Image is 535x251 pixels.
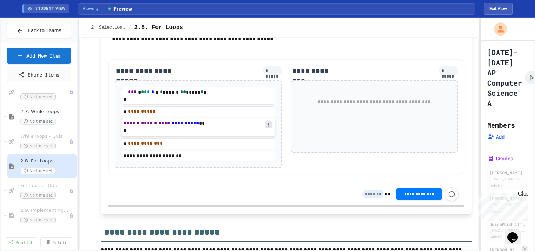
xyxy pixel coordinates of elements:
[20,143,56,149] span: No time set
[489,234,503,240] div: Admin
[28,27,61,34] span: Back to Teams
[5,237,37,247] a: Publish
[489,182,503,189] div: Admin
[20,93,56,100] span: No time set
[20,167,56,174] span: No time set
[20,133,69,140] span: While loops - Quiz
[3,3,50,46] div: Chat with us now!Close
[487,47,522,108] h1: [DATE]-[DATE] AP Computer Science A
[489,228,526,233] div: [EMAIL_ADDRESS][DOMAIN_NAME]
[7,48,71,64] a: Add New Item
[69,213,74,218] div: Unpublished
[445,187,459,201] button: Force resubmission of student's answer (Admin only)
[91,25,126,30] span: 2. Selection and Iteration
[486,21,509,37] div: My Account
[475,190,528,221] iframe: chat widget
[489,176,526,182] div: [EMAIL_ADDRESS][PERSON_NAME][DOMAIN_NAME]
[20,192,56,199] span: No time set
[20,158,75,164] span: 2.8. For Loops
[20,183,69,189] span: For Loops - Quiz
[134,23,183,32] span: 2.8. For Loops
[35,6,66,12] span: STUDENT VIEW
[107,5,132,13] span: Preview
[489,169,526,176] div: [PERSON_NAME] dev
[487,155,513,162] button: Grades
[20,109,75,115] span: 2.7. While Loops
[69,139,74,144] div: Unpublished
[20,207,69,214] span: 2.9. Implementing Selection and Iteration Algorithms
[40,237,72,247] a: Delete
[69,188,74,193] div: Unpublished
[487,120,515,130] h2: Members
[129,25,131,30] span: /
[7,67,71,82] a: Share Items
[489,221,526,227] div: JuiceMind Official
[20,118,56,125] span: No time set
[487,143,491,152] span: |
[7,23,71,38] button: Back to Teams
[83,5,103,12] span: Viewing
[20,217,56,223] span: No time set
[484,3,513,15] button: Exit student view
[487,133,505,140] button: Add
[505,222,528,244] iframe: chat widget
[69,90,74,95] div: Unpublished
